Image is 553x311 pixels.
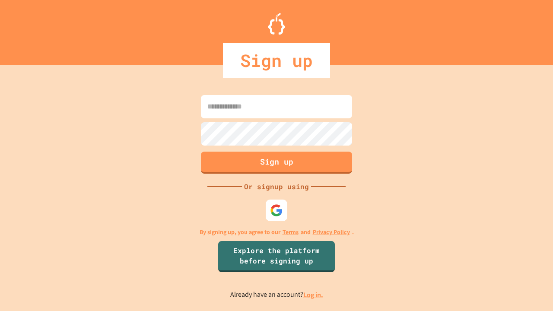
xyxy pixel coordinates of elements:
[268,13,285,35] img: Logo.svg
[223,43,330,78] div: Sign up
[283,228,299,237] a: Terms
[270,204,283,217] img: google-icon.svg
[201,152,352,174] button: Sign up
[200,228,354,237] p: By signing up, you agree to our and .
[242,181,311,192] div: Or signup using
[230,289,323,300] p: Already have an account?
[313,228,350,237] a: Privacy Policy
[218,241,335,272] a: Explore the platform before signing up
[303,290,323,299] a: Log in.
